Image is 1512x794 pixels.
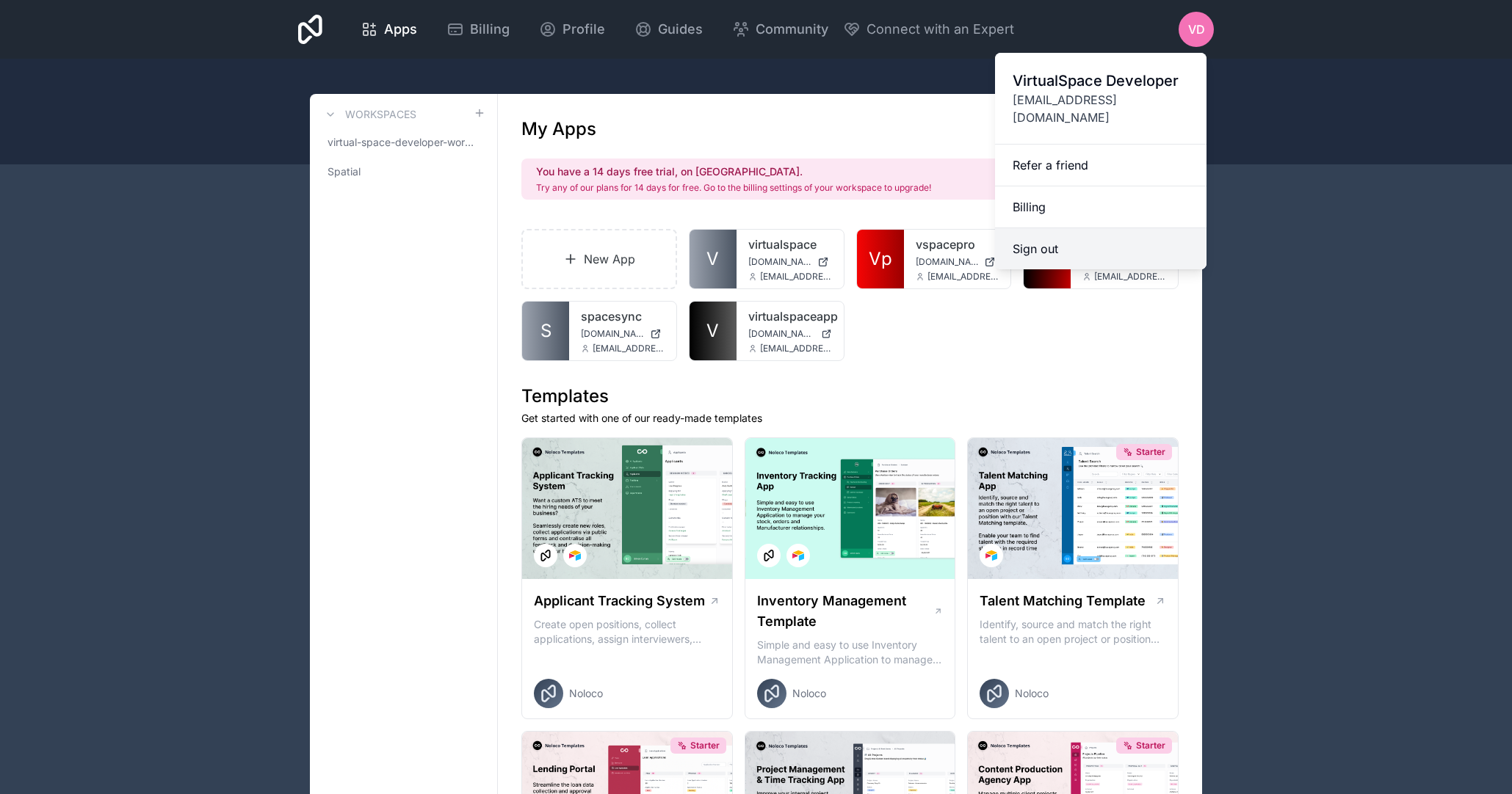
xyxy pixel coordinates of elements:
span: Community [756,19,828,40]
span: VirtualSpace Developer [1013,70,1189,91]
a: [DOMAIN_NAME] [581,328,665,340]
span: V [706,319,719,343]
a: S [522,302,569,360]
a: Apps [349,13,429,45]
span: Noloco [569,686,603,701]
h1: Applicant Tracking System [534,591,705,611]
span: [EMAIL_ADDRESS][DOMAIN_NAME] [1013,91,1189,126]
a: New App [521,229,677,289]
a: virtualspace [748,236,832,253]
span: [EMAIL_ADDRESS][DOMAIN_NAME] [760,343,832,354]
a: vspacepro [916,236,999,253]
span: Noloco [792,686,826,701]
span: Connect with an Expert [867,19,1014,40]
a: [DOMAIN_NAME] [916,256,999,268]
span: [DOMAIN_NAME] [916,256,979,268]
button: Connect with an Expert [843,19,1014,40]
p: Create open positions, collect applications, assign interviewers, centralise candidate feedback a... [534,617,720,647]
a: Refer a friend [995,145,1207,186]
h3: Workspaces [345,107,416,122]
span: [DOMAIN_NAME] [581,328,644,340]
span: Starter [1136,446,1165,458]
a: Profile [527,13,617,45]
a: [DOMAIN_NAME] [748,328,832,340]
p: Identify, source and match the right talent to an open project or position with our Talent Matchi... [980,617,1166,647]
img: Airtable Logo [569,550,581,561]
h1: Talent Matching Template [980,591,1146,611]
a: Billing [995,186,1207,228]
h1: My Apps [521,117,596,141]
a: V [690,230,737,288]
a: [DOMAIN_NAME] [748,256,832,268]
span: Starter [690,740,720,751]
img: Airtable Logo [985,550,997,561]
a: Billing [435,13,521,45]
a: Workspaces [322,106,416,123]
a: Guides [623,13,715,45]
span: [EMAIL_ADDRESS][DOMAIN_NAME] [593,343,665,354]
p: Get started with one of our ready-made templates [521,411,1179,426]
span: Starter [1136,740,1165,751]
span: [EMAIL_ADDRESS][DOMAIN_NAME] [927,271,999,283]
img: Airtable Logo [792,550,804,561]
a: V [690,302,737,360]
span: VD [1188,21,1205,38]
span: [DOMAIN_NAME] [748,256,811,268]
a: spacesync [581,307,665,325]
a: virtual-space-developer-workspace [322,129,485,156]
h1: Inventory Management Template [757,591,933,632]
a: Community [720,13,840,45]
span: [DOMAIN_NAME] [748,328,815,340]
h2: You have a 14 days free trial, on [GEOGRAPHIC_DATA]. [536,164,931,179]
span: V [706,247,719,271]
a: Vp [857,230,904,288]
p: Simple and easy to use Inventory Management Application to manage your stock, orders and Manufact... [757,638,944,667]
span: Vp [869,247,892,271]
h1: Templates [521,385,1179,408]
span: [EMAIL_ADDRESS][DOMAIN_NAME] [760,271,832,283]
a: Spatial [322,159,485,185]
span: Billing [470,19,510,40]
span: Profile [563,19,605,40]
span: S [540,319,551,343]
button: Sign out [995,228,1207,269]
a: virtualspaceapp [748,307,832,325]
span: [EMAIL_ADDRESS][DOMAIN_NAME] [1094,271,1166,283]
span: virtual-space-developer-workspace [328,135,474,150]
span: Noloco [1015,686,1049,701]
span: Apps [384,19,417,40]
p: Try any of our plans for 14 days for free. Go to the billing settings of your workspace to upgrade! [536,182,931,194]
span: Spatial [328,164,361,179]
span: Guides [658,19,703,40]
